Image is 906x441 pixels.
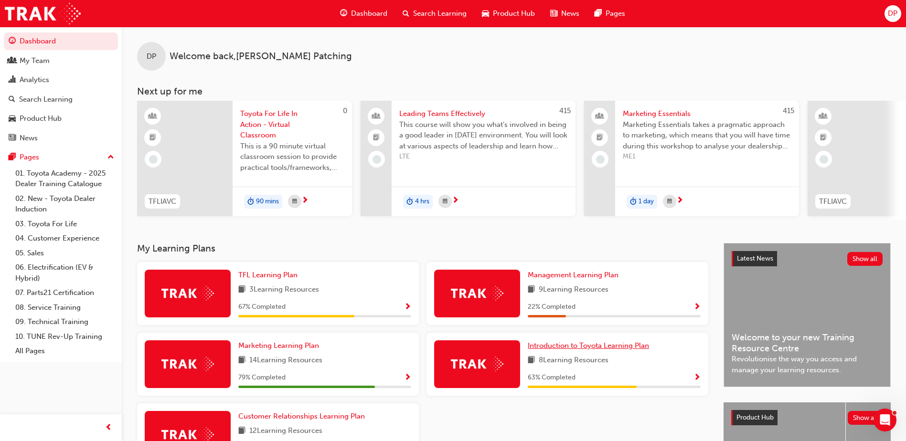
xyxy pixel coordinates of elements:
a: 07. Parts21 Certification [11,285,118,300]
a: 03. Toyota For Life [11,217,118,231]
a: News [4,129,118,147]
span: Show Progress [404,303,411,312]
div: Pages [20,152,39,163]
img: Trak [451,286,503,301]
span: Welcome to your new Training Resource Centre [732,332,883,354]
a: pages-iconPages [587,4,633,23]
span: 3 Learning Resources [249,284,319,296]
a: Product HubShow all [731,410,883,425]
span: learningResourceType_INSTRUCTOR_LED-icon [149,110,156,123]
span: Show Progress [693,303,701,312]
a: 08. Service Training [11,300,118,315]
button: Pages [4,148,118,166]
span: up-icon [107,151,114,164]
span: book-icon [238,284,245,296]
a: All Pages [11,344,118,358]
span: 4 hrs [415,196,429,207]
span: LTE [399,151,568,162]
button: DP [885,5,901,22]
img: Trak [5,3,81,24]
button: Show all [848,411,884,425]
a: Customer Relationships Learning Plan [238,411,369,422]
a: 415Leading Teams EffectivelyThis course will show you what's involved in being a good leader in [... [361,101,576,216]
span: Product Hub [493,8,535,19]
span: news-icon [550,8,557,20]
span: Show Progress [404,374,411,382]
a: 01. Toyota Academy - 2025 Dealer Training Catalogue [11,166,118,191]
span: 8 Learning Resources [539,355,608,367]
span: 0 [343,106,347,115]
a: car-iconProduct Hub [474,4,543,23]
span: Product Hub [736,413,774,421]
span: Marketing Learning Plan [238,341,319,350]
span: Marketing Essentials takes a pragmatic approach to marketing, which means that you will have time... [623,119,791,152]
span: duration-icon [247,196,254,208]
h3: My Learning Plans [137,243,708,254]
span: people-icon [9,57,16,65]
span: pages-icon [595,8,602,20]
span: 415 [559,106,571,115]
span: calendar-icon [443,196,448,208]
a: Latest NewsShow all [732,251,883,266]
button: DashboardMy TeamAnalyticsSearch LearningProduct HubNews [4,31,118,148]
span: 1 day [639,196,654,207]
button: Show Progress [404,372,411,384]
span: Search Learning [413,8,467,19]
span: book-icon [528,284,535,296]
span: Dashboard [351,8,387,19]
img: Trak [451,357,503,371]
a: Dashboard [4,32,118,50]
span: learningRecordVerb_NONE-icon [820,155,828,164]
span: learningRecordVerb_NONE-icon [596,155,605,164]
iframe: Intercom live chat [874,409,896,431]
button: Show Progress [693,301,701,313]
span: calendar-icon [667,196,672,208]
span: 415 [783,106,794,115]
a: 09. Technical Training [11,315,118,329]
span: 90 mins [256,196,279,207]
span: This course will show you what's involved in being a good leader in [DATE] environment. You will ... [399,119,568,152]
span: TFL Learning Plan [238,271,298,279]
a: Introduction to Toyota Learning Plan [528,340,653,351]
h3: Next up for me [122,86,906,97]
span: booktick-icon [149,132,156,144]
span: Customer Relationships Learning Plan [238,412,365,420]
a: news-iconNews [543,4,587,23]
span: search-icon [9,95,15,104]
a: 415Marketing EssentialsMarketing Essentials takes a pragmatic approach to marketing, which means ... [584,101,799,216]
span: News [561,8,579,19]
span: Latest News [737,254,773,262]
span: learningRecordVerb_NONE-icon [373,155,381,164]
button: Show Progress [404,301,411,313]
span: guage-icon [340,8,347,20]
span: chart-icon [9,76,16,84]
span: 12 Learning Resources [249,425,322,437]
span: book-icon [238,355,245,367]
span: 79 % Completed [238,372,286,383]
img: Trak [161,286,214,301]
a: 0TFLIAVCToyota For Life In Action - Virtual ClassroomThis is a 90 minute virtual classroom sessio... [137,101,352,216]
a: 05. Sales [11,246,118,261]
span: ME1 [623,151,791,162]
span: calendar-icon [292,196,297,208]
a: Marketing Learning Plan [238,340,323,351]
span: book-icon [528,355,535,367]
span: Revolutionise the way you access and manage your learning resources. [732,354,883,375]
span: people-icon [597,110,603,123]
a: My Team [4,52,118,70]
a: Search Learning [4,91,118,108]
span: duration-icon [406,196,413,208]
span: Toyota For Life In Action - Virtual Classroom [240,108,344,141]
div: Search Learning [19,94,73,105]
span: TFLIAVC [149,196,176,207]
span: next-icon [676,197,683,205]
a: 04. Customer Experience [11,231,118,246]
span: Pages [606,8,625,19]
span: learningRecordVerb_NONE-icon [149,155,158,164]
a: 02. New - Toyota Dealer Induction [11,191,118,217]
span: Introduction to Toyota Learning Plan [528,341,649,350]
div: My Team [20,55,50,66]
span: prev-icon [105,422,112,434]
a: Analytics [4,71,118,89]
